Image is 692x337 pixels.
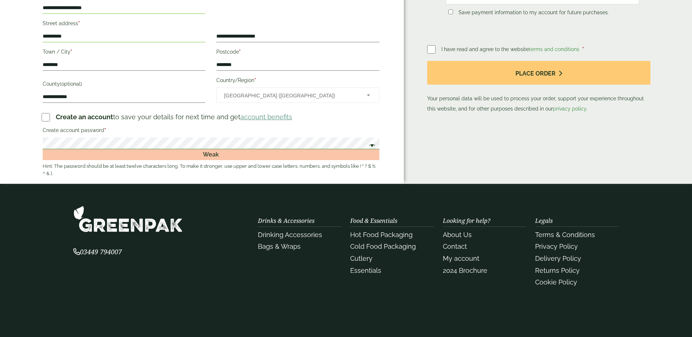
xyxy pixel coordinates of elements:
img: GreenPak Supplies [73,206,183,232]
a: Cookie Policy [535,278,577,286]
span: Country/Region [216,88,379,103]
abbr: required [582,46,584,52]
a: My account [443,255,479,262]
abbr: required [78,20,80,26]
label: Town / City [43,47,205,59]
small: Hint: The password should be at least twelve characters long. To make it stronger, use upper and ... [43,163,379,177]
a: privacy policy [553,106,586,112]
a: Privacy Policy [535,243,578,250]
a: Returns Policy [535,267,580,274]
a: About Us [443,231,472,239]
span: United Kingdom (UK) [224,88,357,103]
span: 03449 794007 [73,247,122,256]
a: Terms & Conditions [535,231,595,239]
strong: Create an account [56,113,113,121]
a: Essentials [350,267,381,274]
label: Create account password [43,125,379,137]
span: (optional) [60,81,82,87]
abbr: required [104,127,106,133]
a: terms and conditions [529,46,579,52]
label: County [43,79,205,91]
a: 2024 Brochure [443,267,487,274]
a: Bags & Wraps [258,243,301,250]
a: account benefits [240,113,292,121]
span: I have read and agree to the website [441,46,581,52]
a: Cold Food Packaging [350,243,416,250]
div: Weak [43,149,379,160]
abbr: required [254,77,256,83]
label: Postcode [216,47,379,59]
abbr: required [70,49,72,55]
a: Contact [443,243,467,250]
abbr: required [239,49,241,55]
a: Drinking Accessories [258,231,322,239]
label: Save payment information to my account for future purchases. [456,9,612,18]
a: 03449 794007 [73,249,122,256]
p: Your personal data will be used to process your order, support your experience throughout this we... [427,61,651,114]
a: Hot Food Packaging [350,231,413,239]
label: Country/Region [216,75,379,88]
a: Delivery Policy [535,255,581,262]
button: Place order [427,61,651,85]
label: Street address [43,18,205,31]
p: to save your details for next time and get [56,112,292,122]
a: Cutlery [350,255,372,262]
